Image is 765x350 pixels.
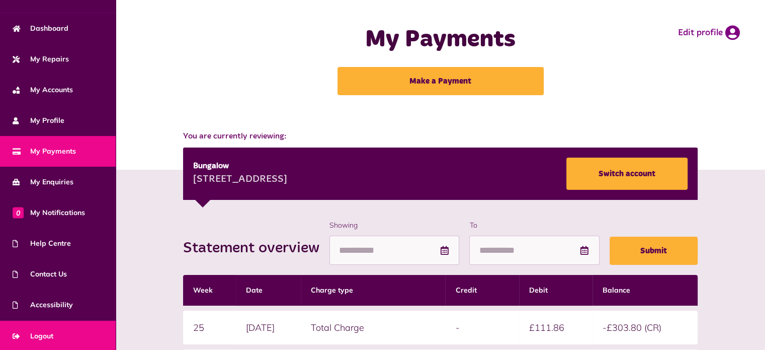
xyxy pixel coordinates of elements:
td: -£303.80 (CR) [592,311,698,344]
h1: My Payments [288,25,593,54]
td: £111.86 [519,311,592,344]
span: 0 [13,207,24,218]
span: Contact Us [13,269,67,279]
span: My Notifications [13,207,85,218]
td: [DATE] [236,311,301,344]
th: Credit [445,275,519,306]
th: Week [183,275,236,306]
th: Charge type [301,275,445,306]
span: Dashboard [13,23,68,34]
div: [STREET_ADDRESS] [193,172,287,187]
td: Total Charge [301,311,445,344]
span: My Enquiries [13,177,73,187]
span: Logout [13,331,53,341]
div: Bungalow [193,160,287,172]
td: 25 [183,311,236,344]
td: - [445,311,519,344]
th: Debit [519,275,592,306]
a: Make a Payment [337,67,544,95]
span: Help Centre [13,238,71,249]
span: You are currently reviewing: [183,130,697,143]
label: To [469,220,599,231]
h2: Statement overview [183,239,329,257]
span: My Repairs [13,54,69,64]
a: Switch account [566,158,688,190]
button: Submit [610,237,698,265]
span: My Profile [13,115,64,126]
span: My Accounts [13,85,73,95]
th: Balance [592,275,698,306]
span: My Payments [13,146,76,157]
a: Edit profile [678,25,740,40]
label: Showing [329,220,459,231]
span: Accessibility [13,300,73,310]
th: Date [236,275,301,306]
